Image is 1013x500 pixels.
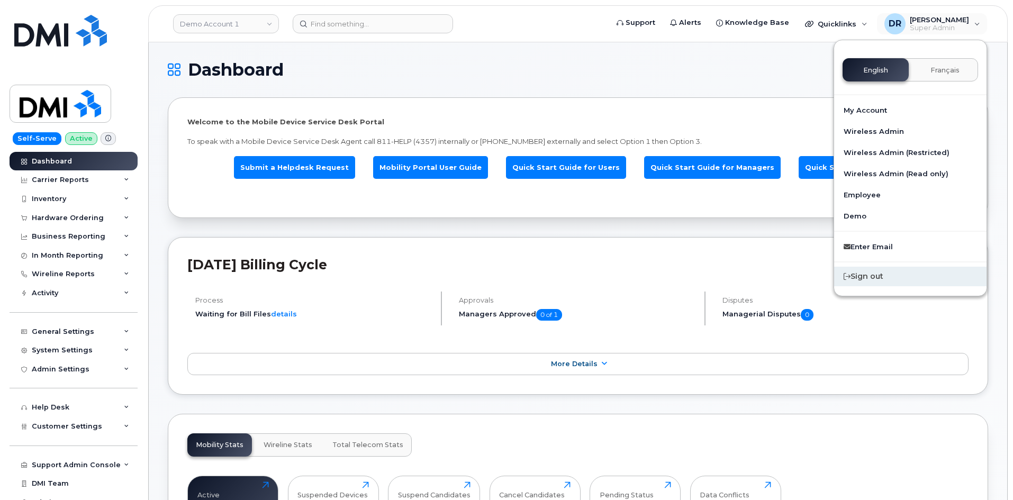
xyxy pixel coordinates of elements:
[195,296,432,304] h4: Process
[459,296,695,304] h4: Approvals
[188,62,284,78] span: Dashboard
[234,156,355,179] a: Submit a Helpdesk Request
[834,267,987,286] div: Sign out
[834,163,987,184] a: Wireless Admin (Read only)
[834,184,987,205] a: Employee
[459,309,695,321] h5: Managers Approved
[722,296,969,304] h4: Disputes
[197,481,220,499] div: Active
[187,257,969,272] h2: [DATE] Billing Cycle
[600,481,654,499] div: Pending Status
[834,99,987,121] a: My Account
[551,360,598,368] span: More Details
[271,310,297,318] a: details
[722,309,969,321] h5: Managerial Disputes
[700,481,749,499] div: Data Conflicts
[801,309,813,321] span: 0
[834,142,987,163] a: Wireless Admin (Restricted)
[834,205,987,226] a: Demo
[499,481,565,499] div: Cancel Candidates
[187,117,969,127] p: Welcome to the Mobile Device Service Desk Portal
[644,156,781,179] a: Quick Start Guide for Managers
[264,441,312,449] span: Wireline Stats
[195,309,432,319] li: Waiting for Bill Files
[297,481,368,499] div: Suspended Devices
[834,236,987,257] a: Enter Email
[536,309,562,321] span: 0 of 1
[332,441,403,449] span: Total Telecom Stats
[799,156,935,179] a: Quick Start Guide for Managers
[834,121,987,142] a: Wireless Admin
[187,137,969,147] p: To speak with a Mobile Device Service Desk Agent call 811-HELP (4357) internally or [PHONE_NUMBER...
[930,66,960,75] span: Français
[373,156,488,179] a: Mobility Portal User Guide
[398,481,471,499] div: Suspend Candidates
[506,156,626,179] a: Quick Start Guide for Users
